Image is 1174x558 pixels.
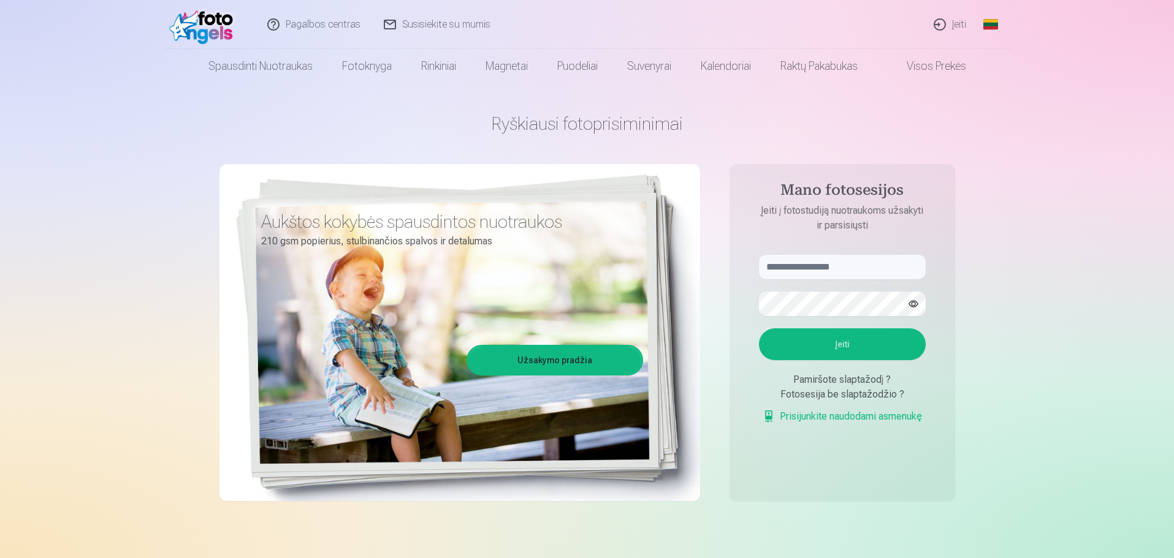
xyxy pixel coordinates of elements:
a: Puodeliai [543,49,612,83]
a: Užsakymo pradžia [468,347,641,374]
img: /fa2 [169,5,240,44]
h1: Ryškiausi fotoprisiminimai [219,113,955,135]
div: Pamiršote slaptažodį ? [759,372,926,387]
a: Spausdinti nuotraukas [194,49,327,83]
a: Kalendoriai [686,49,766,83]
a: Raktų pakabukas [766,49,872,83]
a: Magnetai [471,49,543,83]
a: Prisijunkite naudodami asmenukę [763,409,922,424]
a: Visos prekės [872,49,981,83]
h4: Mano fotosesijos [747,181,938,203]
a: Rinkiniai [406,49,471,83]
button: Įeiti [759,328,926,360]
a: Suvenyrai [612,49,686,83]
div: Fotosesija be slaptažodžio ? [759,387,926,402]
p: Įeiti į fotostudiją nuotraukoms užsakyti ir parsisiųsti [747,203,938,233]
p: 210 gsm popierius, stulbinančios spalvos ir detalumas [261,233,634,250]
a: Fotoknyga [327,49,406,83]
h3: Aukštos kokybės spausdintos nuotraukos [261,211,634,233]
